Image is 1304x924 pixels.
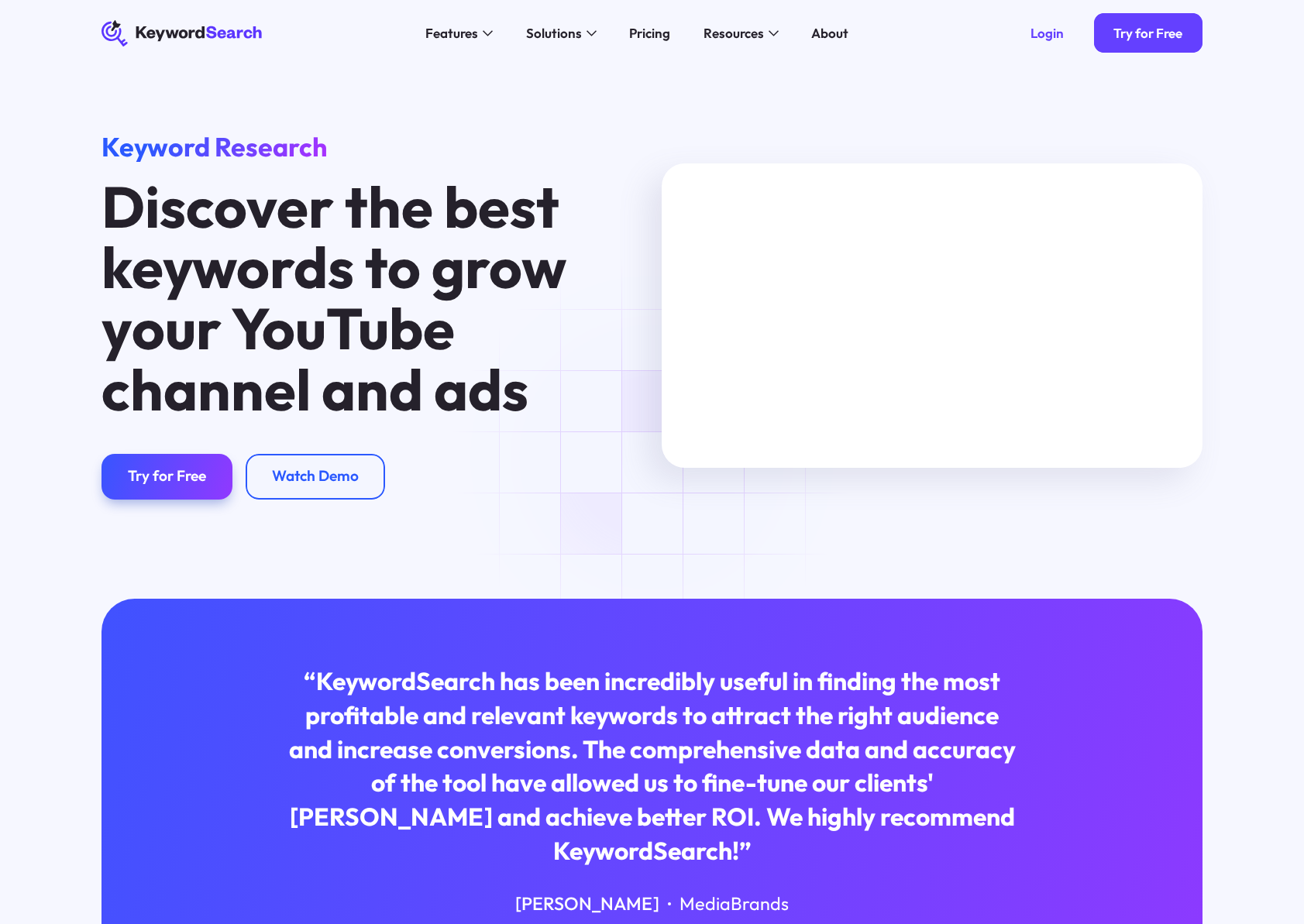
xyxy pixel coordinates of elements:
a: Try for Free [101,454,232,500]
div: Login [1030,25,1064,41]
h1: Discover the best keywords to grow your YouTube channel and ads [101,177,576,421]
div: Watch Demo [272,467,359,486]
div: Features [425,23,478,43]
div: Try for Free [1113,25,1182,41]
iframe: MKTG_Keyword Search Manuel Search Tutorial_040623 [662,163,1203,468]
div: Resources [704,23,764,43]
a: Login [1011,13,1084,53]
a: About [802,20,859,46]
div: “KeywordSearch has been incredibly useful in finding the most profitable and relevant keywords to... [283,665,1021,868]
div: Try for Free [128,467,206,486]
span: Keyword Research [101,130,327,163]
a: Try for Free [1094,13,1203,53]
div: Pricing [629,23,670,43]
div: About [811,23,848,43]
a: Pricing [620,20,681,46]
div: MediaBrands [680,891,789,916]
div: [PERSON_NAME] [515,891,659,916]
div: Solutions [526,23,582,43]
